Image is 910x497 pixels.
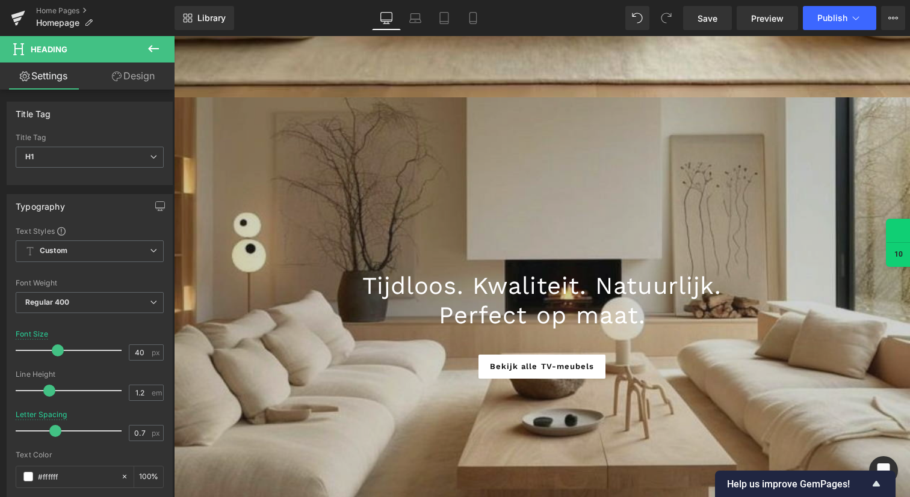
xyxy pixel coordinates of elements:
[40,246,67,256] b: Custom
[625,6,649,30] button: Undo
[16,226,164,236] div: Text Styles
[803,6,876,30] button: Publish
[698,12,717,25] span: Save
[188,236,547,264] span: Tijdloos. Kwaliteit. Natuurlijk.
[90,63,177,90] a: Design
[459,6,487,30] a: Mobile
[152,429,162,437] span: px
[372,6,401,30] a: Desktop
[16,195,65,212] div: Typography
[36,6,175,16] a: Home Pages
[152,389,162,397] span: em
[16,410,67,419] div: Letter Spacing
[36,18,79,28] span: Homepage
[737,6,798,30] a: Preview
[175,6,234,30] a: New Library
[16,279,164,287] div: Font Weight
[817,13,847,23] span: Publish
[305,319,432,343] a: Bekijk alle TV-meubels
[727,477,884,491] button: Show survey - Help us improve GemPages!
[430,6,459,30] a: Tablet
[727,478,869,490] span: Help us improve GemPages!
[31,44,67,54] span: Heading
[401,6,430,30] a: Laptop
[16,330,49,338] div: Font Size
[16,102,51,119] div: Title Tag
[38,470,115,483] input: Color
[751,12,784,25] span: Preview
[16,370,164,379] div: Line Height
[316,325,420,337] span: Bekijk alle TV-meubels
[16,451,164,459] div: Text Color
[197,13,226,23] span: Library
[720,213,729,224] span: 10
[152,349,162,356] span: px
[25,297,70,306] b: Regular 400
[25,152,34,161] b: H1
[881,6,905,30] button: More
[713,183,736,230] a: 10
[134,466,163,487] div: %
[869,456,898,485] div: Open Intercom Messenger
[654,6,678,30] button: Redo
[16,133,164,142] div: Title Tag
[265,265,472,293] span: Perfect op maat.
